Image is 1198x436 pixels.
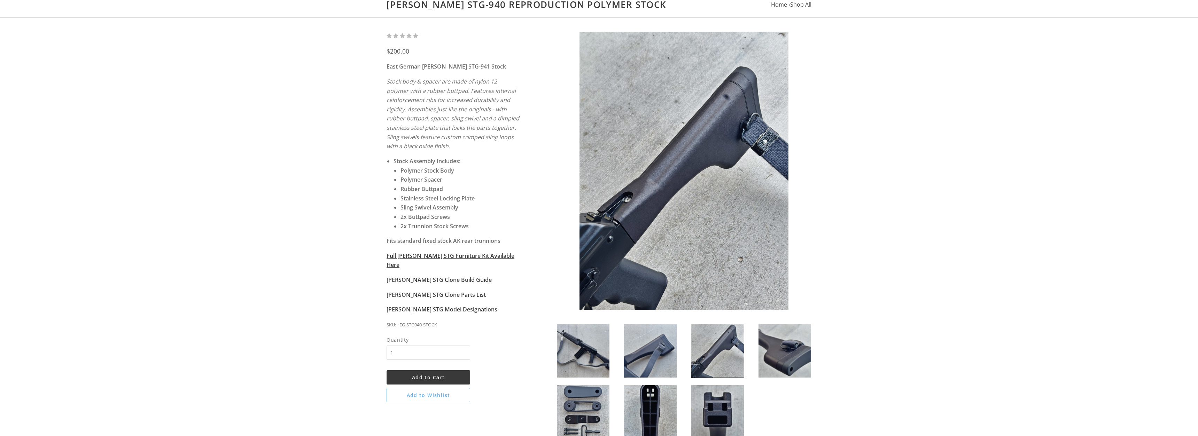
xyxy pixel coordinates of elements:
img: Wieger STG-940 Reproduction Polymer Stock [759,324,811,378]
a: Home [771,1,787,8]
img: Wieger STG-940 Reproduction Polymer Stock [624,324,677,378]
strong: Rubber Buttpad [400,185,443,193]
button: Add to Wishlist [387,388,470,402]
input: Quantity [387,346,470,360]
strong: Sling Swivel Assembly [400,204,458,211]
strong: 2x Trunnion Stock Screws [400,222,469,230]
button: Add to Cart [387,370,470,385]
strong: 2x Buttpad Screws [400,213,450,221]
em: Stock body & spacer are made of nylon 12 polymer with a rubber buttpad. Features internal reinfor... [387,78,519,150]
a: Shop All [790,1,811,8]
div: EG-STG940-STOCK [399,321,437,329]
img: Wieger STG-940 Reproduction Polymer Stock [557,32,811,310]
strong: Stainless Steel Locking Plate [400,195,475,202]
a: [PERSON_NAME] STG Model Designations [387,306,497,313]
strong: Fits standard fixed stock AK rear trunnions [387,237,500,245]
img: Wieger STG-940 Reproduction Polymer Stock [691,324,744,378]
img: Wieger STG-940 Reproduction Polymer Stock [557,324,609,378]
strong: East German [PERSON_NAME] STG-941 Stock [387,63,506,70]
a: [PERSON_NAME] STG Clone Parts List [387,291,486,299]
span: Add to Cart [412,374,445,381]
span: $200.00 [387,47,409,55]
div: SKU: [387,321,396,329]
strong: Stock Assembly Includes: [394,157,460,165]
a: [PERSON_NAME] STG Clone Build Guide [387,276,492,284]
strong: Polymer Stock Body [400,167,454,174]
strong: Polymer Spacer [400,176,442,183]
span: Quantity [387,336,470,344]
a: Full [PERSON_NAME] STG Furniture Kit Available Here [387,252,514,269]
